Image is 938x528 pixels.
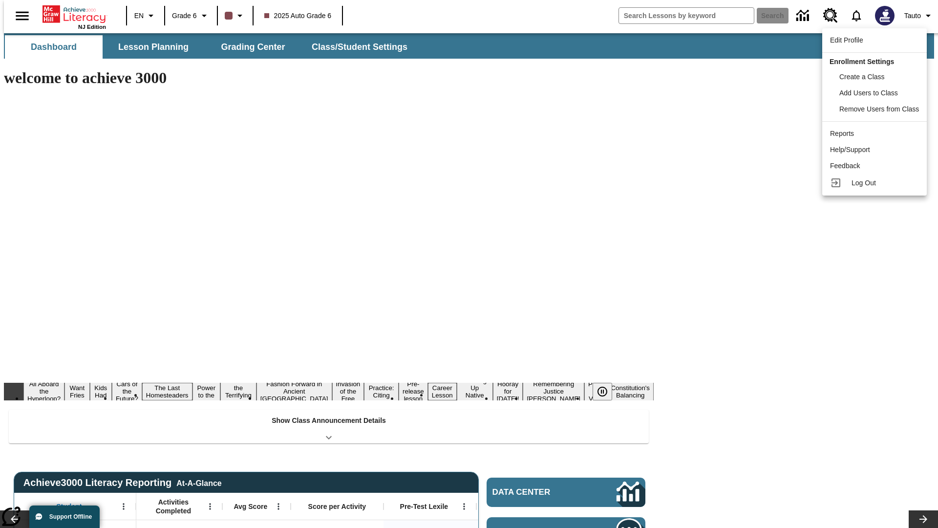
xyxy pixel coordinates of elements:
[839,73,885,81] span: Create a Class
[830,58,894,66] span: Enrollment Settings
[830,146,870,154] span: Help/Support
[839,105,919,113] span: Remove Users from Class
[830,130,854,137] span: Reports
[852,179,876,187] span: Log Out
[839,89,898,97] span: Add Users to Class
[830,36,863,44] span: Edit Profile
[830,162,860,170] span: Feedback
